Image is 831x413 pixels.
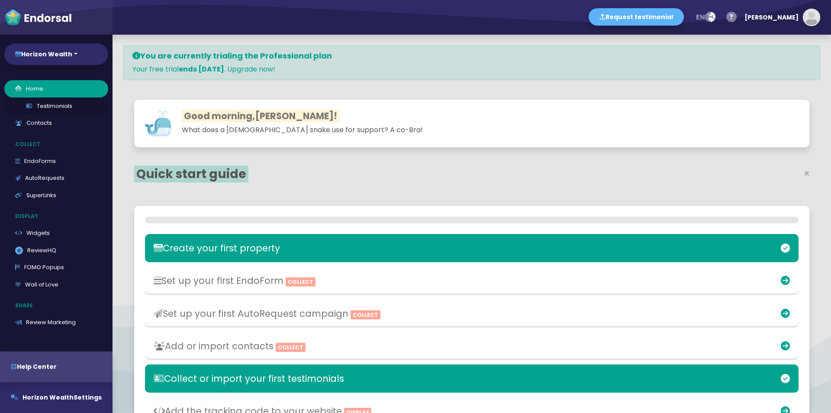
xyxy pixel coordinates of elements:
[154,373,575,384] h3: Collect or import your first testimonials
[589,8,684,26] button: Request testimonial
[4,259,108,276] a: FOMO Popups
[4,43,108,65] button: Horizon Wealth
[145,125,686,135] p: What does a [DEMOGRAPHIC_DATA] snake use for support? A co-Bra!
[179,64,224,74] strong: ends [DATE]
[4,224,108,242] a: Widgets
[4,136,113,153] p: Collect
[4,208,113,224] p: Display
[4,169,108,187] a: AutoRequests
[134,166,248,182] span: Quick start guide
[132,51,811,61] h4: You are currently trialing the Professional plan
[154,275,575,286] h3: Set up your first EndoForm
[23,393,74,402] span: Horizon Wealth
[4,242,108,259] a: ReviewHQ
[690,9,721,26] button: en
[123,46,820,80] div: Your free trial . Upgrade now!
[255,110,334,122] span: [PERSON_NAME]
[4,114,108,132] a: Contacts
[154,308,575,319] h3: Set up your first AutoRequest campaign
[744,4,799,30] div: [PERSON_NAME]
[4,187,108,204] a: SuperLinks
[182,110,339,122] span: Good morning, !
[696,12,705,22] span: en
[740,4,820,30] button: [PERSON_NAME]
[145,111,171,137] img: whale.svg
[804,10,819,25] img: default-avatar.jpg
[351,310,380,319] span: Collect
[154,243,575,254] h3: Create your first property
[4,335,113,352] p: More
[4,80,108,98] a: Home
[4,98,108,115] a: Testimonials
[276,343,306,352] span: Collect
[4,153,108,170] a: EndoForms
[4,314,108,331] a: Review Marketing
[4,297,113,314] p: Share
[286,277,316,286] span: Collect
[4,9,72,26] img: endorsal-logo-white@2x.png
[4,276,108,293] a: Wall of Love
[154,341,575,351] h3: Add or import contacts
